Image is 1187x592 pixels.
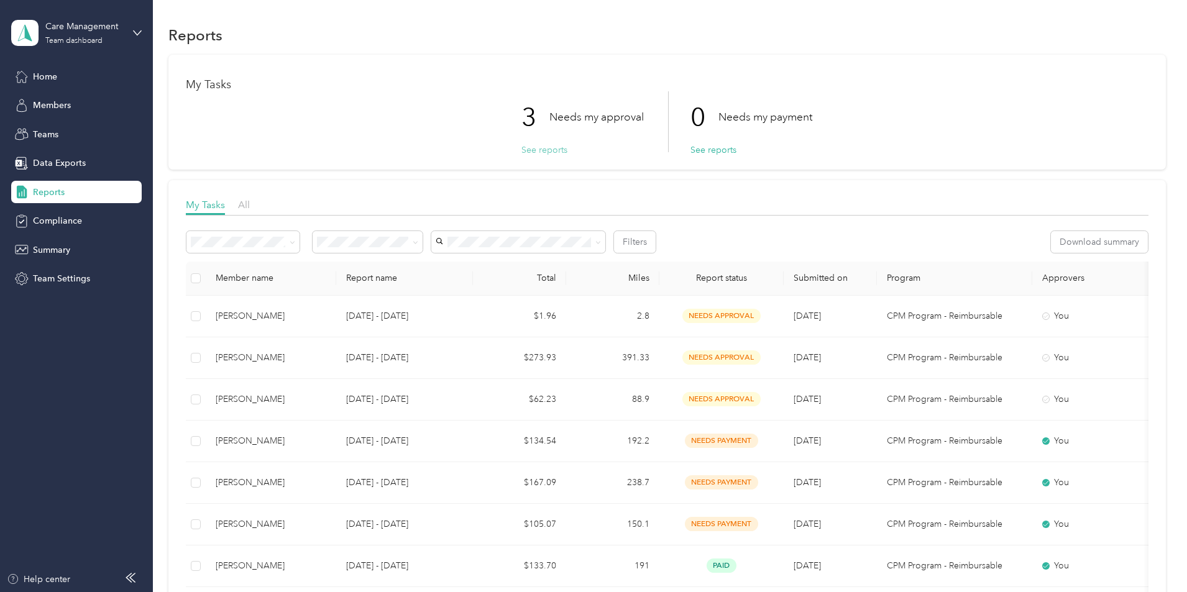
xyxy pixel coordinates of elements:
[346,476,463,490] p: [DATE] - [DATE]
[238,199,250,211] span: All
[566,421,659,462] td: 192.2
[216,559,326,573] div: [PERSON_NAME]
[887,434,1022,448] p: CPM Program - Reimbursable
[877,545,1032,587] td: CPM Program - Reimbursable
[45,37,103,45] div: Team dashboard
[521,91,549,143] p: 3
[566,296,659,337] td: 2.8
[45,20,123,33] div: Care Management
[566,337,659,379] td: 391.33
[216,476,326,490] div: [PERSON_NAME]
[887,559,1022,573] p: CPM Program - Reimbursable
[887,517,1022,531] p: CPM Program - Reimbursable
[33,99,71,112] span: Members
[794,311,821,321] span: [DATE]
[784,262,877,296] th: Submitted on
[33,272,90,285] span: Team Settings
[877,504,1032,545] td: CPM Program - Reimbursable
[877,296,1032,337] td: CPM Program - Reimbursable
[33,214,82,227] span: Compliance
[576,273,649,283] div: Miles
[566,545,659,587] td: 191
[7,573,70,586] button: Help center
[473,504,566,545] td: $105.07
[877,379,1032,421] td: CPM Program - Reimbursable
[216,273,326,283] div: Member name
[33,70,57,83] span: Home
[690,143,736,157] button: See reports
[483,273,556,283] div: Total
[346,517,463,531] p: [DATE] - [DATE]
[1042,351,1147,365] div: You
[690,91,718,143] p: 0
[794,394,821,404] span: [DATE]
[216,351,326,365] div: [PERSON_NAME]
[877,462,1032,504] td: CPM Program - Reimbursable
[1042,393,1147,406] div: You
[877,262,1032,296] th: Program
[33,186,65,199] span: Reports
[473,545,566,587] td: $133.70
[887,476,1022,490] p: CPM Program - Reimbursable
[33,128,58,141] span: Teams
[336,262,473,296] th: Report name
[33,244,70,257] span: Summary
[685,434,758,448] span: needs payment
[473,379,566,421] td: $62.23
[216,434,326,448] div: [PERSON_NAME]
[794,519,821,529] span: [DATE]
[33,157,86,170] span: Data Exports
[346,393,463,406] p: [DATE] - [DATE]
[473,421,566,462] td: $134.54
[206,262,336,296] th: Member name
[707,558,736,573] span: paid
[887,351,1022,365] p: CPM Program - Reimbursable
[566,379,659,421] td: 88.9
[794,352,821,363] span: [DATE]
[473,462,566,504] td: $167.09
[168,29,222,42] h1: Reports
[682,350,761,365] span: needs approval
[685,517,758,531] span: needs payment
[1051,231,1148,253] button: Download summary
[346,351,463,365] p: [DATE] - [DATE]
[186,199,225,211] span: My Tasks
[473,337,566,379] td: $273.93
[216,517,326,531] div: [PERSON_NAME]
[566,462,659,504] td: 238.7
[794,435,821,446] span: [DATE]
[794,560,821,571] span: [DATE]
[1042,476,1147,490] div: You
[473,296,566,337] td: $1.96
[1042,517,1147,531] div: You
[216,309,326,323] div: [PERSON_NAME]
[1042,309,1147,323] div: You
[682,392,761,406] span: needs approval
[346,434,463,448] p: [DATE] - [DATE]
[718,109,812,125] p: Needs my payment
[346,309,463,323] p: [DATE] - [DATE]
[685,475,758,490] span: needs payment
[1042,434,1147,448] div: You
[216,393,326,406] div: [PERSON_NAME]
[1032,262,1157,296] th: Approvers
[887,309,1022,323] p: CPM Program - Reimbursable
[521,143,567,157] button: See reports
[346,559,463,573] p: [DATE] - [DATE]
[1042,559,1147,573] div: You
[794,477,821,488] span: [DATE]
[186,78,1148,91] h1: My Tasks
[566,504,659,545] td: 150.1
[887,393,1022,406] p: CPM Program - Reimbursable
[877,337,1032,379] td: CPM Program - Reimbursable
[1117,522,1187,592] iframe: Everlance-gr Chat Button Frame
[877,421,1032,462] td: CPM Program - Reimbursable
[549,109,644,125] p: Needs my approval
[614,231,656,253] button: Filters
[682,309,761,323] span: needs approval
[669,273,774,283] span: Report status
